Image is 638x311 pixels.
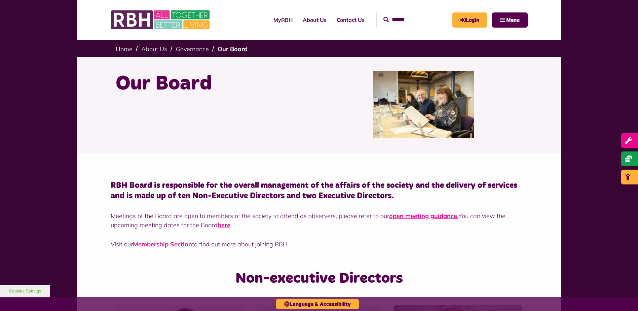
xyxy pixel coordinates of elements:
a: open meeting guidance. [389,212,458,220]
a: MyRBH [452,12,487,28]
h2: Non-executive Directors [180,269,458,288]
h4: RBH Board is responsible for the overall management of the affairs of the society and the deliver... [111,180,528,201]
p: Visit our to find out more about joining RBH. [111,240,528,249]
a: About Us [298,11,332,29]
button: Language & Accessibility [276,299,359,309]
a: Governance [176,45,209,53]
h1: Our Board [116,71,314,97]
a: Home [116,45,133,53]
button: Navigation [492,12,528,28]
iframe: Netcall Web Assistant for live chat [608,281,638,311]
img: RBH [111,7,212,33]
a: MyRBH [268,11,298,29]
a: About Us [141,45,167,53]
a: You can view the upcoming meeting dates for the Board here [218,221,230,229]
a: Contact Us [332,11,370,29]
a: Our Board [218,45,248,53]
a: Membership Section [133,240,192,248]
img: RBH Board 1 [373,71,474,138]
span: Menu [506,18,520,23]
p: Meetings of the Board are open to members of the society to attend as observers, please refer to ... [111,211,528,230]
input: Search [383,12,446,27]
